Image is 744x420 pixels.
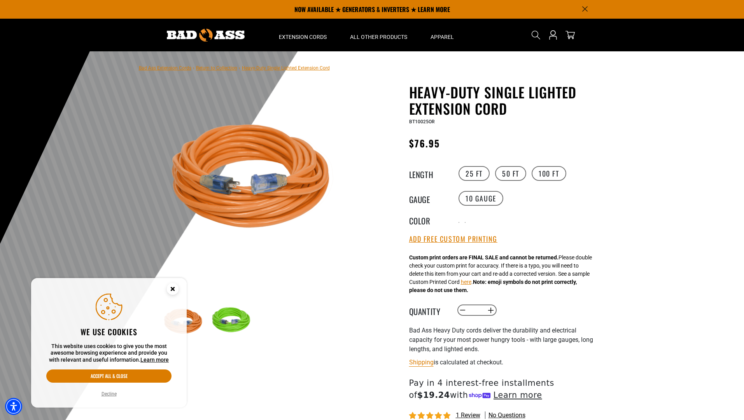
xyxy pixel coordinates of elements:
[530,29,542,41] summary: Search
[532,166,566,181] label: 100 FT
[459,166,490,181] label: 25 FT
[46,343,172,364] p: This website uses cookies to give you the most awesome browsing experience and provide you with r...
[456,411,480,419] span: 1 review
[409,235,497,243] button: Add Free Custom Printing
[409,254,592,294] div: Please double check your custom print for accuracy. If there is a typo, you will need to delete t...
[31,278,187,408] aside: Cookie Consent
[409,357,600,367] div: is calculated at checkout.
[409,193,448,203] legend: Gauge
[409,279,577,293] strong: Note: emoji symbols do not print correctly, please do not use them.
[488,411,525,420] span: No questions
[46,327,172,337] h2: We use cookies
[409,327,593,353] span: Bad Ass Heavy Duty cords deliver the durability and electrical capacity for your most power hungr...
[409,84,600,117] h1: Heavy-Duty Single Lighted Extension Cord
[409,305,448,315] label: Quantity
[46,369,172,383] button: Accept all & close
[409,412,452,420] span: 5.00 stars
[409,136,440,150] span: $76.95
[239,65,240,71] span: ›
[5,398,22,415] div: Accessibility Menu
[409,215,448,225] legend: Color
[139,63,330,72] nav: breadcrumbs
[193,65,194,71] span: ›
[279,33,327,40] span: Extension Cords
[409,254,558,261] strong: Custom print orders are FINAL SALE and cannot be returned.
[162,86,349,273] img: orange
[209,299,254,345] img: neon green
[99,390,119,398] button: Decline
[409,168,448,178] legend: Length
[350,33,407,40] span: All Other Products
[495,166,526,181] label: 50 FT
[459,191,503,206] label: 10 Gauge
[461,278,471,286] button: here
[419,19,466,51] summary: Apparel
[431,33,454,40] span: Apparel
[196,65,237,71] a: Return to Collection
[140,357,169,363] a: This website uses cookies to give you the most awesome browsing experience and provide you with r...
[409,119,435,124] span: BT10025OR
[167,29,245,42] img: Bad Ass Extension Cords
[409,359,434,366] a: Shipping
[267,19,338,51] summary: Extension Cords
[338,19,419,51] summary: All Other Products
[242,65,330,71] span: Heavy-Duty Single Lighted Extension Cord
[139,65,191,71] a: Bad Ass Extension Cords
